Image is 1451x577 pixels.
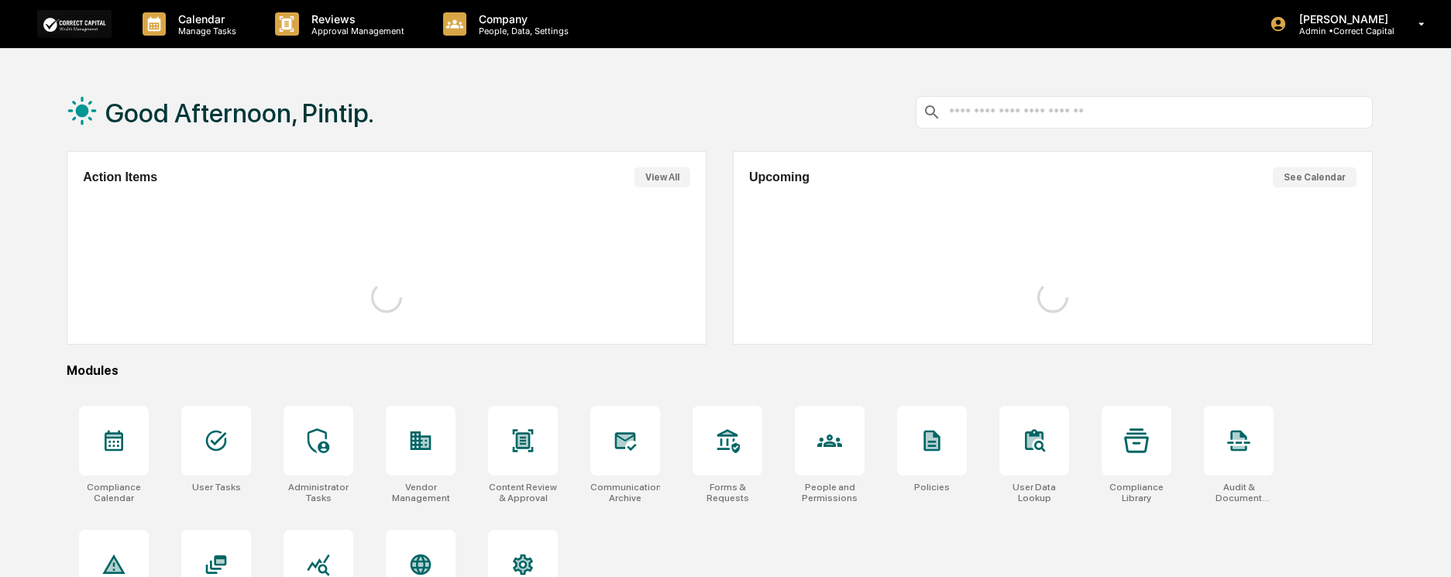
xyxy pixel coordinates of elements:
[693,482,762,503] div: Forms & Requests
[79,482,149,503] div: Compliance Calendar
[466,12,576,26] p: Company
[488,482,558,503] div: Content Review & Approval
[1287,12,1396,26] p: [PERSON_NAME]
[1102,482,1171,503] div: Compliance Library
[67,363,1373,378] div: Modules
[37,10,112,37] img: logo
[634,167,690,187] button: View All
[83,170,157,184] h2: Action Items
[386,482,456,503] div: Vendor Management
[192,482,241,493] div: User Tasks
[1273,167,1356,187] button: See Calendar
[795,482,865,503] div: People and Permissions
[166,26,244,36] p: Manage Tasks
[749,170,810,184] h2: Upcoming
[166,12,244,26] p: Calendar
[1204,482,1274,503] div: Audit & Document Logs
[1287,26,1396,36] p: Admin • Correct Capital
[466,26,576,36] p: People, Data, Settings
[284,482,353,503] div: Administrator Tasks
[299,26,412,36] p: Approval Management
[914,482,950,493] div: Policies
[590,482,660,503] div: Communications Archive
[299,12,412,26] p: Reviews
[105,98,374,129] h1: Good Afternoon, Pintip.
[999,482,1069,503] div: User Data Lookup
